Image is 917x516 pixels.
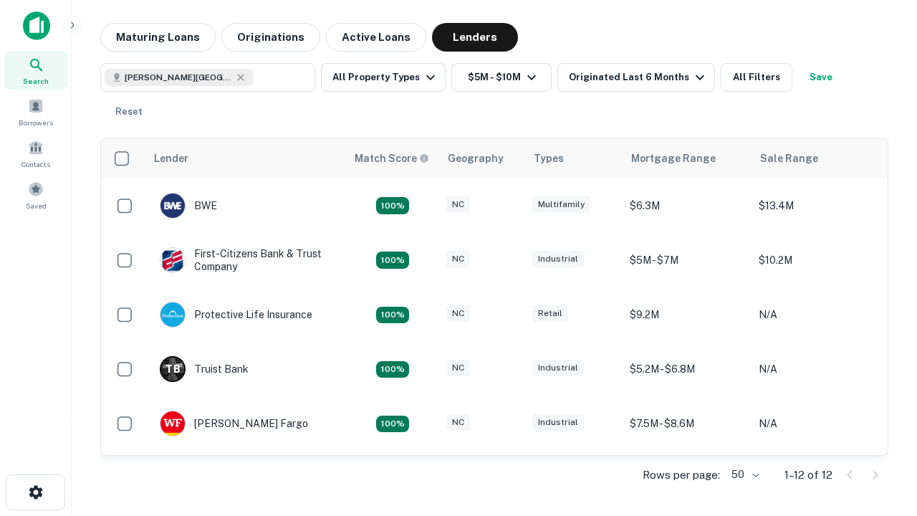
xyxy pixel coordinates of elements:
[160,302,312,328] div: Protective Life Insurance
[100,23,216,52] button: Maturing Loans
[569,69,709,86] div: Originated Last 6 Months
[160,248,185,272] img: picture
[532,305,568,322] div: Retail
[160,411,185,436] img: picture
[4,176,67,214] a: Saved
[154,150,188,167] div: Lender
[534,150,564,167] div: Types
[623,233,752,287] td: $5M - $7M
[623,342,752,396] td: $5.2M - $6.8M
[643,467,720,484] p: Rows per page:
[221,23,320,52] button: Originations
[376,361,409,378] div: Matching Properties: 3, hasApolloMatch: undefined
[160,411,308,436] div: [PERSON_NAME] Fargo
[752,233,880,287] td: $10.2M
[4,92,67,131] a: Borrowers
[125,71,232,84] span: [PERSON_NAME][GEOGRAPHIC_DATA], [GEOGRAPHIC_DATA]
[760,150,818,167] div: Sale Range
[448,150,504,167] div: Geography
[446,414,470,431] div: NC
[752,138,880,178] th: Sale Range
[4,51,67,90] a: Search
[525,138,623,178] th: Types
[845,355,917,424] iframe: Chat Widget
[21,158,50,170] span: Contacts
[726,464,762,485] div: 50
[160,247,332,273] div: First-citizens Bank & Trust Company
[26,200,47,211] span: Saved
[160,356,249,382] div: Truist Bank
[145,138,346,178] th: Lender
[355,150,426,166] h6: Match Score
[446,305,470,322] div: NC
[355,150,429,166] div: Capitalize uses an advanced AI algorithm to match your search with the best lender. The match sco...
[446,251,470,267] div: NC
[19,117,53,128] span: Borrowers
[623,138,752,178] th: Mortgage Range
[752,396,880,451] td: N/A
[446,360,470,376] div: NC
[557,63,715,92] button: Originated Last 6 Months
[798,63,844,92] button: Save your search to get updates of matches that match your search criteria.
[623,178,752,233] td: $6.3M
[752,178,880,233] td: $13.4M
[752,451,880,505] td: N/A
[432,23,518,52] button: Lenders
[106,97,152,126] button: Reset
[321,63,446,92] button: All Property Types
[532,360,584,376] div: Industrial
[326,23,426,52] button: Active Loans
[23,11,50,40] img: capitalize-icon.png
[752,342,880,396] td: N/A
[623,396,752,451] td: $7.5M - $8.6M
[160,302,185,327] img: picture
[376,197,409,214] div: Matching Properties: 2, hasApolloMatch: undefined
[446,196,470,213] div: NC
[160,193,217,219] div: BWE
[376,307,409,324] div: Matching Properties: 2, hasApolloMatch: undefined
[623,287,752,342] td: $9.2M
[532,196,590,213] div: Multifamily
[532,414,584,431] div: Industrial
[23,75,49,87] span: Search
[4,134,67,173] a: Contacts
[439,138,525,178] th: Geography
[532,251,584,267] div: Industrial
[752,287,880,342] td: N/A
[346,138,439,178] th: Capitalize uses an advanced AI algorithm to match your search with the best lender. The match sco...
[376,252,409,269] div: Matching Properties: 2, hasApolloMatch: undefined
[451,63,552,92] button: $5M - $10M
[784,467,832,484] p: 1–12 of 12
[376,416,409,433] div: Matching Properties: 2, hasApolloMatch: undefined
[623,451,752,505] td: $8.8M
[165,362,180,377] p: T B
[160,193,185,218] img: picture
[631,150,716,167] div: Mortgage Range
[721,63,792,92] button: All Filters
